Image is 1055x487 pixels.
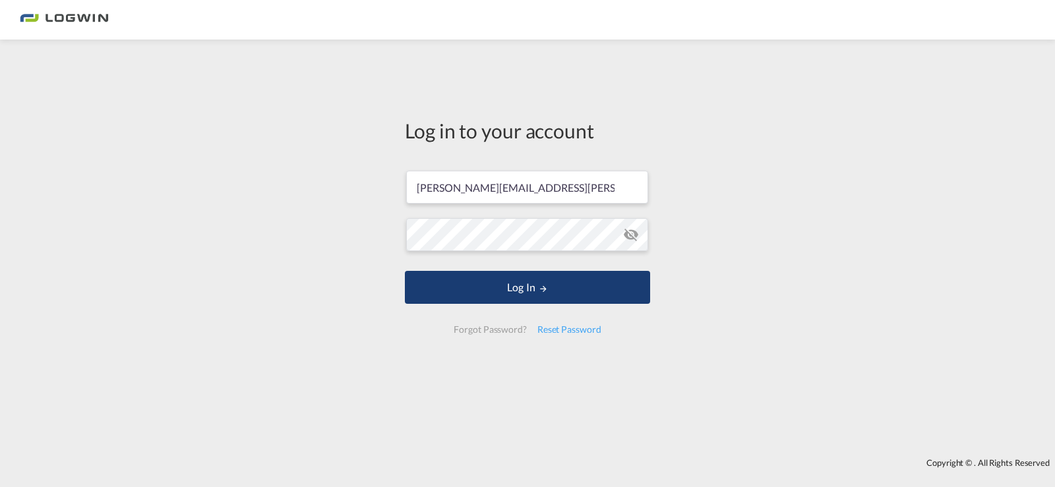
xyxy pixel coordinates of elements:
input: Enter email/phone number [406,171,648,204]
div: Log in to your account [405,117,650,144]
div: Forgot Password? [448,318,531,341]
img: bc73a0e0d8c111efacd525e4c8ad7d32.png [20,5,109,35]
button: LOGIN [405,271,650,304]
md-icon: icon-eye-off [623,227,639,243]
div: Reset Password [532,318,607,341]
